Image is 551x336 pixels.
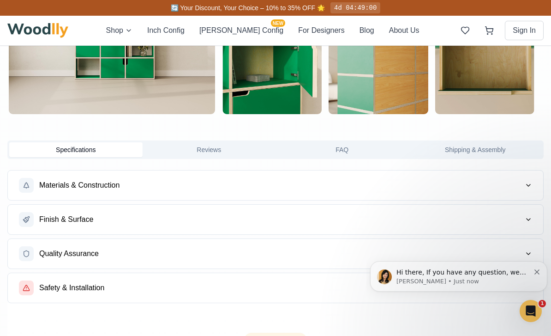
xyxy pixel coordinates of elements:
span: 1 [539,300,546,307]
button: FAQ [275,142,409,157]
button: Shipping & Assembly [409,142,542,157]
button: Pick Your Discount [140,16,194,25]
button: 20% off [105,13,136,27]
button: Materials & Construction [8,171,543,200]
a: Privacy Policy [301,282,341,289]
div: We use cookies to enhance your experience, analyze site traffic, and improve our services. See our . [15,281,350,290]
span: Quality Assurance [39,248,99,259]
span: 🔄 Your Discount, Your Choice – 10% to 35% OFF 🌟 [171,4,325,12]
button: Finish & Surface [8,205,543,234]
button: Safety & Installation [8,273,543,303]
button: Toggle price visibility [17,13,31,28]
button: Quality Assurance [8,239,543,269]
button: Specifications [9,142,143,157]
span: Safety & Installation [39,282,104,293]
button: Shop [106,25,132,36]
button: Reviews [143,142,276,157]
div: Height [184,262,327,270]
button: [PERSON_NAME] ConfigNEW [199,25,283,36]
button: Sign In [505,21,544,40]
span: Finish & Surface [39,214,93,225]
button: Decline [460,276,497,295]
button: Green Shelf with Storage 6 [434,13,536,115]
img: Woodlly [7,23,68,38]
iframe: Intercom notifications message [366,242,551,311]
div: Depth [351,262,471,270]
div: Width [17,262,160,270]
button: For Designers [298,25,344,36]
button: Green Shelf with Storage 2 [221,13,323,115]
button: Show Dimensions [9,237,28,255]
button: Open All Doors and Drawers [9,214,28,232]
button: Green Shelf with Storage 4 [328,13,430,115]
img: Green Shelf with Storage 6 [435,14,534,114]
div: 4d 04:49:00 [330,2,380,13]
img: Green Shelf with Storage 2 [222,14,322,114]
button: View Gallery [9,190,28,209]
iframe: Intercom live chat [520,300,542,322]
span: Materials & Construction [39,180,120,191]
button: Inch Config [147,25,185,36]
img: Gallery [10,190,27,209]
img: Green Shelf with Storage 4 [329,14,428,114]
button: Blog [359,25,374,36]
button: About Us [389,25,419,36]
button: Accept [501,276,536,295]
span: NEW [271,19,285,27]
